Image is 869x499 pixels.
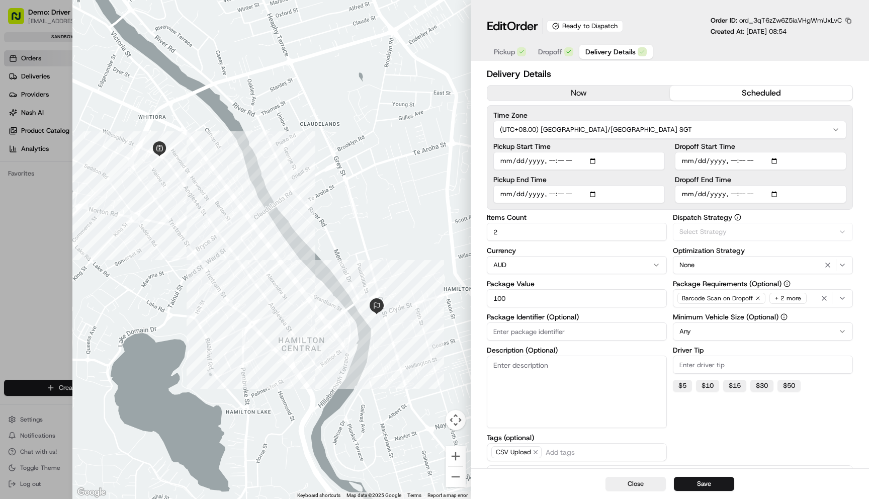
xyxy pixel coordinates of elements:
[673,280,853,287] label: Package Requirements (Optional)
[494,47,515,57] span: Pickup
[10,96,28,114] img: 1736555255976-a54dd68f-1ca7-489b-9aae-adbdc363a1c4
[670,86,852,101] button: scheduled
[673,256,853,274] button: None
[297,492,340,499] button: Keyboard shortcuts
[711,16,842,25] p: Order ID:
[675,143,846,150] label: Dropoff Start Time
[75,486,108,499] a: Open this area in Google Maps (opens a new window)
[427,492,468,498] a: Report a map error
[544,446,662,458] input: Add tags
[487,313,667,320] label: Package Identifier (Optional)
[487,247,667,254] label: Currency
[487,223,667,241] input: Enter items count
[487,289,667,307] input: Enter package value
[10,40,183,56] p: Welcome 👋
[10,10,30,30] img: Nash
[547,20,623,32] div: Ready to Dispatch
[734,214,741,221] button: Dispatch Strategy
[493,176,665,183] label: Pickup End Time
[723,380,746,392] button: $15
[673,356,853,374] input: Enter driver tip
[739,16,842,25] span: ord_3qT6zZw6Z5iaVHgWmUxLvC
[95,146,161,156] span: API Documentation
[673,289,853,307] button: Barcode Scan on Dropoff+ 2 more
[100,171,122,178] span: Pylon
[10,147,18,155] div: 📗
[487,347,667,354] label: Description (Optional)
[777,380,801,392] button: $50
[487,214,667,221] label: Items Count
[34,96,165,106] div: Start new chat
[487,322,667,341] input: Enter package identifier
[711,27,787,36] p: Created At:
[487,67,853,81] h2: Delivery Details
[784,280,791,287] button: Package Requirements (Optional)
[696,380,719,392] button: $10
[85,147,93,155] div: 💻
[682,294,753,302] span: Barcode Scan on Dropoff
[26,65,166,75] input: Clear
[346,492,401,498] span: Map data ©2025 Google
[673,214,853,221] label: Dispatch Strategy
[673,247,853,254] label: Optimization Strategy
[675,176,846,183] label: Dropoff End Time
[493,143,665,150] label: Pickup Start Time
[71,170,122,178] a: Powered byPylon
[507,18,538,34] span: Order
[487,18,538,34] h1: Edit
[585,47,636,57] span: Delivery Details
[673,380,692,392] button: $5
[746,27,787,36] span: [DATE] 08:54
[446,467,466,487] button: Zoom out
[20,146,77,156] span: Knowledge Base
[674,477,734,491] button: Save
[493,112,846,119] label: Time Zone
[407,492,421,498] a: Terms
[487,434,667,441] label: Tags (optional)
[673,313,853,320] label: Minimum Vehicle Size (Optional)
[605,477,666,491] button: Close
[780,313,788,320] button: Minimum Vehicle Size (Optional)
[446,410,466,430] button: Map camera controls
[487,86,670,101] button: now
[75,486,108,499] img: Google
[673,347,853,354] label: Driver Tip
[6,142,81,160] a: 📗Knowledge Base
[750,380,773,392] button: $30
[487,280,667,287] label: Package Value
[171,99,183,111] button: Start new chat
[679,261,694,270] span: None
[446,446,466,466] button: Zoom in
[491,446,542,458] span: CSV Upload
[769,293,807,304] div: + 2 more
[34,106,127,114] div: We're available if you need us!
[81,142,165,160] a: 💻API Documentation
[538,47,562,57] span: Dropoff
